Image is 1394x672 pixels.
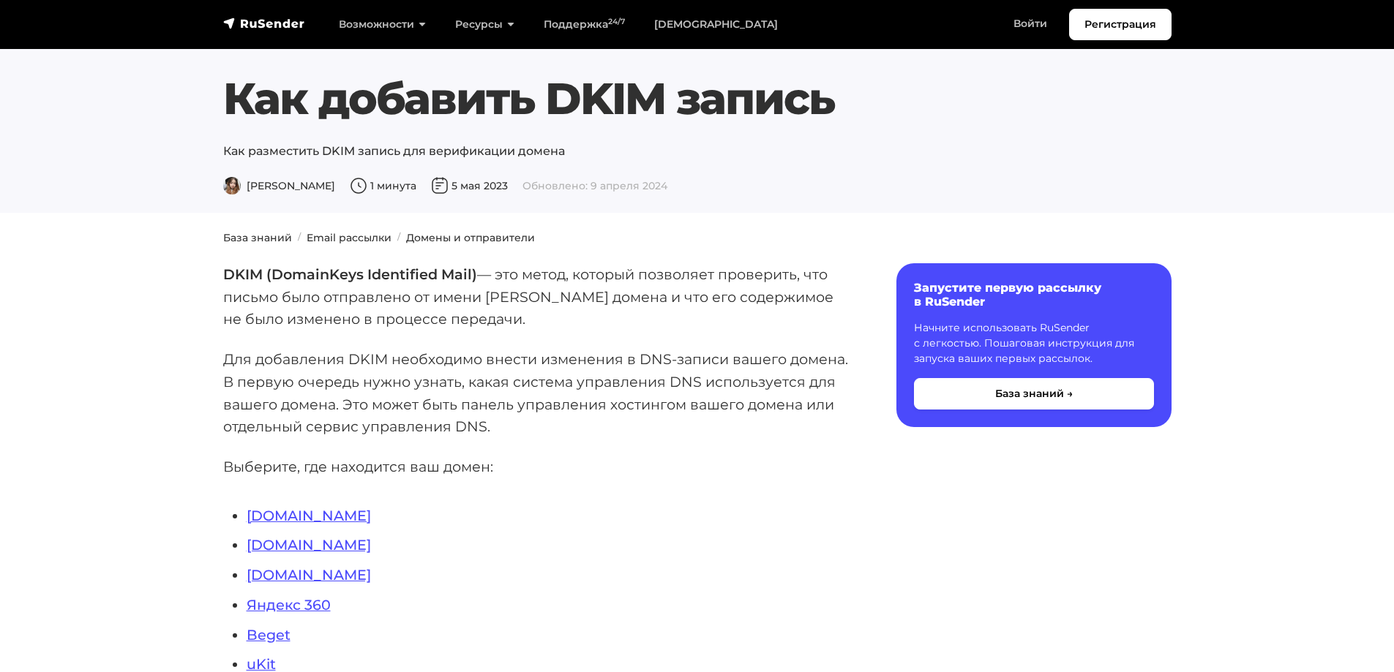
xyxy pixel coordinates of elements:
img: Дата публикации [431,177,449,195]
p: — это метод, который позволяет проверить, что письмо было отправлено от имени [PERSON_NAME] домен... [223,263,850,331]
a: Войти [999,9,1062,39]
a: Домены и отправители [406,231,535,244]
a: Регистрация [1069,9,1172,40]
img: RuSender [223,16,305,31]
p: Для добавления DKIM необходимо внести изменения в DNS-записи вашего домена. В первую очередь нужн... [223,348,850,438]
a: База знаний [223,231,292,244]
span: 1 минута [350,179,416,192]
a: Beget [247,626,291,643]
p: Выберите, где находится ваш домен: [223,456,850,478]
p: Как разместить DKIM запись для верификации домена [223,143,1172,160]
a: Яндекс 360 [247,596,331,614]
img: Время чтения [350,177,367,195]
a: Email рассылки [307,231,391,244]
span: 5 мая 2023 [431,179,508,192]
a: Ресурсы [441,10,529,39]
a: [DOMAIN_NAME] [247,566,371,584]
nav: breadcrumb [214,230,1180,246]
h6: Запустите первую рассылку в RuSender [914,281,1154,309]
span: Обновлено: 9 апреля 2024 [522,179,667,192]
a: [DOMAIN_NAME] [247,507,371,524]
a: [DEMOGRAPHIC_DATA] [640,10,792,39]
span: [PERSON_NAME] [223,179,335,192]
a: Поддержка24/7 [529,10,640,39]
strong: DKIM (DomainKeys Identified Mail) [223,265,477,283]
sup: 24/7 [608,17,625,26]
a: Возможности [324,10,441,39]
button: База знаний → [914,378,1154,409]
h1: Как добавить DKIM запись [223,72,1172,125]
a: Запустите первую рассылку в RuSender Начните использовать RuSender с легкостью. Пошаговая инструк... [896,263,1172,427]
a: [DOMAIN_NAME] [247,536,371,554]
p: Начните использовать RuSender с легкостью. Пошаговая инструкция для запуска ваших первых рассылок. [914,320,1154,366]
